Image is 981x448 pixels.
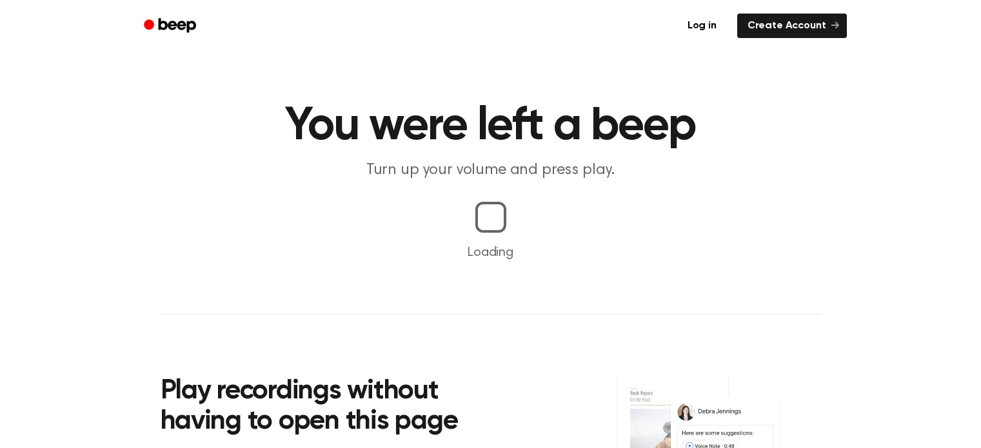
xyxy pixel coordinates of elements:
[675,11,729,41] a: Log in
[737,14,847,38] a: Create Account
[243,160,738,181] p: Turn up your volume and press play.
[135,14,208,39] a: Beep
[15,243,966,262] p: Loading
[161,103,821,150] h1: You were left a beep
[161,376,508,438] h2: Play recordings without having to open this page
